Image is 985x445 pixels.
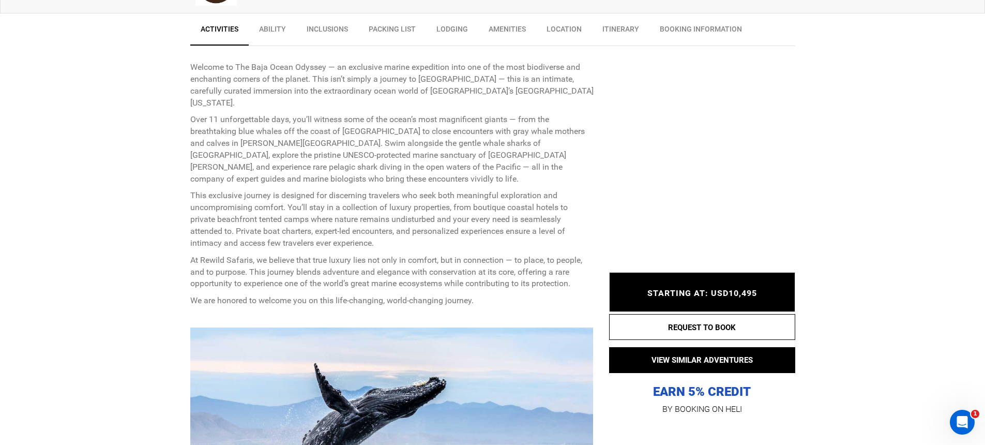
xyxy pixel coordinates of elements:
a: Packing List [358,19,426,44]
span: 1 [971,410,979,418]
a: Location [536,19,592,44]
a: Itinerary [592,19,649,44]
a: BOOKING INFORMATION [649,19,752,44]
p: This exclusive journey is designed for discerning travelers who seek both meaningful exploration ... [190,190,594,249]
iframe: Intercom live chat [950,410,975,435]
p: Welcome to The Baja Ocean Odyssey — an exclusive marine expedition into one of the most biodivers... [190,62,594,109]
a: Activities [190,19,249,46]
p: Over 11 unforgettable days, you’ll witness some of the ocean’s most magnificent giants — from the... [190,114,594,185]
a: Ability [249,19,296,44]
p: EARN 5% CREDIT [609,280,795,400]
p: At Rewild Safaris, we believe that true luxury lies not only in comfort, but in connection — to p... [190,255,594,290]
p: BY BOOKING ON HELI [609,402,795,417]
span: STARTING AT: USD10,495 [647,289,757,299]
a: Inclusions [296,19,358,44]
button: REQUEST TO BOOK [609,314,795,340]
a: Lodging [426,19,478,44]
button: VIEW SIMILAR ADVENTURES [609,347,795,373]
p: We are honored to welcome you on this life-changing, world-changing journey. [190,295,594,307]
a: Amenities [478,19,536,44]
